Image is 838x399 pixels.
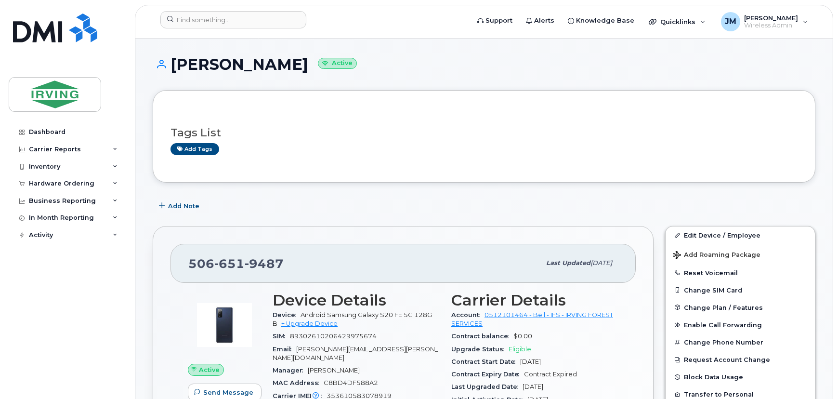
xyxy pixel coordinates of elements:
[590,259,612,266] span: [DATE]
[666,244,815,264] button: Add Roaming Package
[273,346,296,353] span: Email
[666,264,815,281] button: Reset Voicemail
[273,311,301,319] span: Device
[666,368,815,386] button: Block Data Usage
[170,127,798,139] h3: Tags List
[546,259,590,266] span: Last updated
[273,367,308,374] span: Manager
[290,332,377,340] span: 89302610206429975674
[451,292,618,309] h3: Carrier Details
[324,379,378,386] span: C8BD4DF588A2
[523,383,543,390] span: [DATE]
[281,320,338,327] a: + Upgrade Device
[684,321,762,329] span: Enable Call Forwarding
[666,351,815,368] button: Request Account Change
[666,333,815,351] button: Change Phone Number
[168,201,199,211] span: Add Note
[520,358,541,365] span: [DATE]
[273,332,290,340] span: SIM
[451,311,484,319] span: Account
[666,316,815,333] button: Enable Call Forwarding
[509,346,531,353] span: Eligible
[451,346,509,353] span: Upgrade Status
[273,311,432,327] span: Android Samsung Galaxy S20 FE 5G 128GB
[196,296,253,354] img: image20231002-3703462-zm6wmn.jpeg
[188,256,284,271] span: 506
[451,383,523,390] span: Last Upgraded Date
[273,292,440,309] h3: Device Details
[684,304,763,311] span: Change Plan / Features
[451,332,513,340] span: Contract balance
[451,371,524,378] span: Contract Expiry Date
[245,256,284,271] span: 9487
[273,379,324,386] span: MAC Address
[666,281,815,299] button: Change SIM Card
[524,371,577,378] span: Contract Expired
[318,58,357,69] small: Active
[170,143,219,155] a: Add tags
[451,358,520,365] span: Contract Start Date
[673,251,760,260] span: Add Roaming Package
[513,332,532,340] span: $0.00
[153,56,815,73] h1: [PERSON_NAME]
[451,311,613,327] a: 0512101464 - Bell - IFS - IRVING FOREST SERVICES
[308,367,360,374] span: [PERSON_NAME]
[666,226,815,244] a: Edit Device / Employee
[153,197,208,214] button: Add Note
[214,256,245,271] span: 651
[203,388,253,397] span: Send Message
[666,299,815,316] button: Change Plan / Features
[199,365,220,374] span: Active
[273,346,438,361] span: [PERSON_NAME][EMAIL_ADDRESS][PERSON_NAME][DOMAIN_NAME]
